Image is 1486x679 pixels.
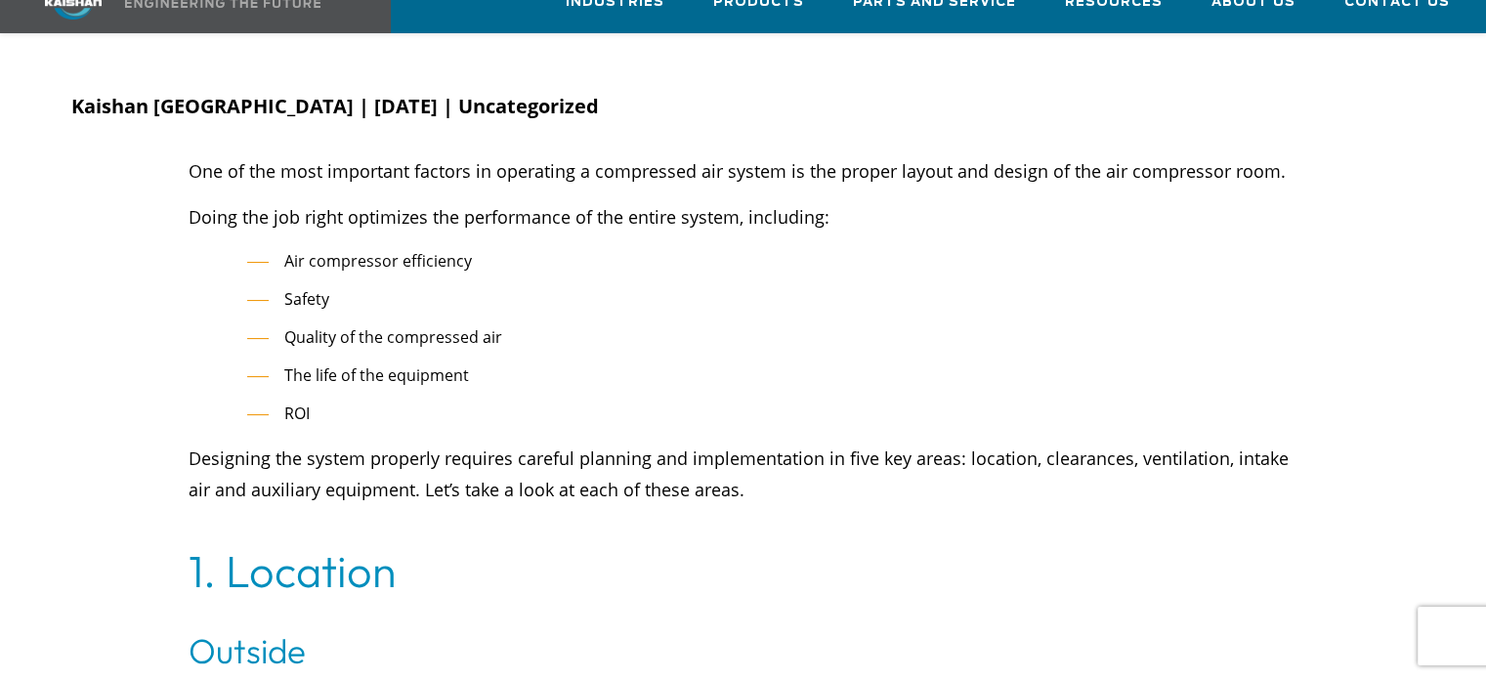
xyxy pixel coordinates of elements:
h3: Outside [189,623,1297,678]
p: Designing the system properly requires careful planning and implementation in five key areas: loc... [189,443,1297,505]
span: ROI [284,403,310,424]
strong: Kaishan [GEOGRAPHIC_DATA] | [DATE] | Uncategorized [71,93,599,119]
span: Air compressor efficiency [284,250,472,272]
h2: 1. Location [189,544,1297,599]
p: One of the most important factors in operating a compressed air system is the proper layout and d... [189,155,1297,187]
span: The life of the equipment [284,364,469,386]
p: Doing the job right optimizes the performance of the entire system, including: [189,201,1297,233]
span: Quality of the compressed air [284,326,502,348]
span: Safety [284,288,329,310]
